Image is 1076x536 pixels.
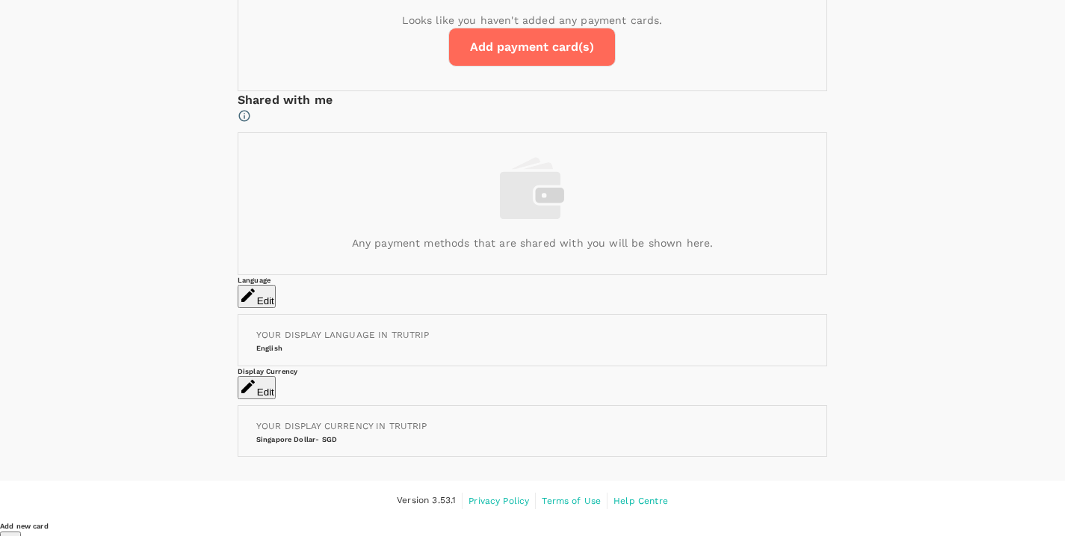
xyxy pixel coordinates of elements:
button: Add payment card(s) [448,28,616,67]
div: Language [238,275,827,285]
h6: English [256,343,808,353]
span: Your display currency in TruTrip [256,421,427,431]
span: Privacy Policy [469,496,529,506]
span: Terms of Use [542,496,601,506]
button: Edit [238,285,276,308]
button: Edit [238,376,276,399]
span: Your display language in TruTrip [256,330,430,340]
p: Shared with me [238,91,827,109]
input: YYYY [118,192,224,230]
h6: Singapore Dollar - SGD [256,434,808,444]
span: Version 3.53.1 [397,493,456,508]
div: Display Currency [238,366,827,376]
img: payment [500,157,564,220]
span: Help Centre [613,496,668,506]
p: Any payment methods that are shared with you will be shown here. [352,235,714,250]
p: Looks like you haven't added any payment cards. [402,13,662,28]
